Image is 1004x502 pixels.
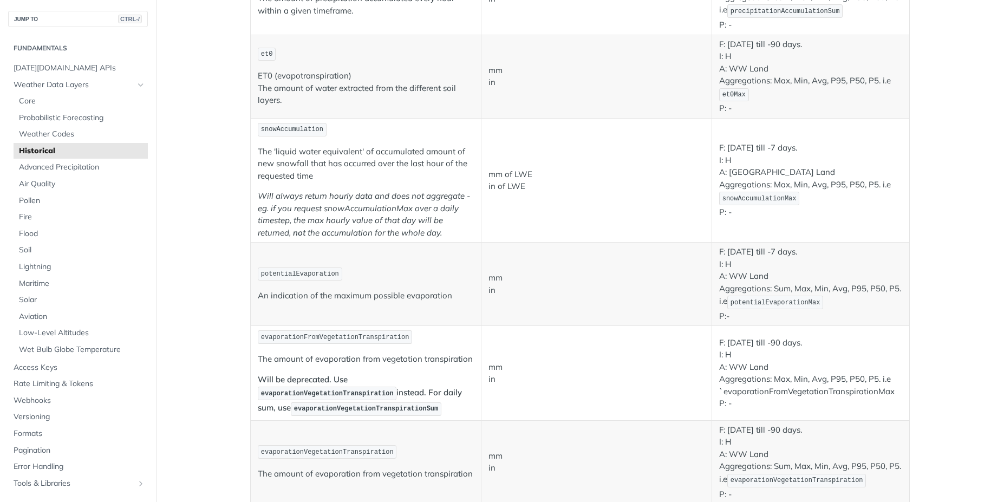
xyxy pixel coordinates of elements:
[14,242,148,258] a: Soil
[14,445,145,456] span: Pagination
[14,292,148,308] a: Solar
[14,379,145,389] span: Rate Limiting & Tokens
[258,290,474,302] p: An indication of the maximum possible evaporation
[308,227,442,238] em: the accumulation for the whole day.
[731,299,820,307] span: potentialEvaporationMax
[8,459,148,475] a: Error Handling
[14,143,148,159] a: Historical
[14,478,134,489] span: Tools & Libraries
[488,272,705,296] p: mm in
[19,113,145,123] span: Probabilistic Forecasting
[19,262,145,272] span: Lightning
[14,159,148,175] a: Advanced Precipitation
[8,442,148,459] a: Pagination
[19,179,145,190] span: Air Quality
[19,311,145,322] span: Aviation
[8,43,148,53] h2: Fundamentals
[8,376,148,392] a: Rate Limiting & Tokens
[14,176,148,192] a: Air Quality
[261,390,394,397] span: evaporationVegetationTranspiration
[261,270,339,278] span: potentialEvaporation
[488,64,705,89] p: mm in
[14,259,148,275] a: Lightning
[14,193,148,209] a: Pollen
[14,226,148,242] a: Flood
[14,395,145,406] span: Webhooks
[14,428,145,439] span: Formats
[719,38,902,115] p: F: [DATE] till -90 days. I: H A: WW Land Aggregations: Max, Min, Avg, P95, P50, P5. i.e P: -
[19,344,145,355] span: Wet Bulb Globe Temperature
[719,337,902,410] p: F: [DATE] till -90 days. I: H A: WW Land Aggregations: Max, Min, Avg, P95, P50, P5. i.e `evaporat...
[488,450,705,474] p: mm in
[488,361,705,386] p: mm in
[719,246,902,322] p: F: [DATE] till -7 days. I: H A: WW Land Aggregations: Sum, Max, Min, Avg, P95, P50, P5. i.e P:-
[258,191,470,238] em: Will always return hourly data and does not aggregate - eg. if you request snowAccumulationMax ov...
[258,146,474,182] p: The 'liquid water equivalent' of accumulated amount of new snowfall that has occurred over the la...
[258,374,462,413] strong: Will be deprecated. Use instead. For daily sum, use
[14,461,145,472] span: Error Handling
[8,11,148,27] button: JUMP TOCTRL-/
[19,229,145,239] span: Flood
[731,8,840,15] span: precipitationAccumulationSum
[19,129,145,140] span: Weather Codes
[14,342,148,358] a: Wet Bulb Globe Temperature
[258,468,474,480] p: The amount of evaporation from vegetation transpiration
[258,70,474,107] p: ET0 (evapotranspiration) The amount of water extracted from the different soil layers.
[19,195,145,206] span: Pollen
[14,412,145,422] span: Versioning
[14,325,148,341] a: Low-Level Altitudes
[294,405,438,413] span: evaporationVegetationTranspirationSum
[14,80,134,90] span: Weather Data Layers
[14,63,145,74] span: [DATE][DOMAIN_NAME] APIs
[261,126,323,133] span: snowAccumulation
[14,93,148,109] a: Core
[261,448,394,456] span: evaporationVegetationTranspiration
[258,353,474,366] p: The amount of evaporation from vegetation transpiration
[118,15,142,23] span: CTRL-/
[136,479,145,488] button: Show subpages for Tools & Libraries
[8,360,148,376] a: Access Keys
[8,409,148,425] a: Versioning
[19,278,145,289] span: Maritime
[8,77,148,93] a: Weather Data LayersHide subpages for Weather Data Layers
[261,334,409,341] span: evaporationFromVegetationTranspiration
[8,426,148,442] a: Formats
[293,227,305,238] strong: not
[14,209,148,225] a: Fire
[19,328,145,338] span: Low-Level Altitudes
[19,212,145,223] span: Fire
[261,50,273,58] span: et0
[488,168,705,193] p: mm of LWE in of LWE
[722,91,746,99] span: et0Max
[14,276,148,292] a: Maritime
[19,162,145,173] span: Advanced Precipitation
[14,110,148,126] a: Probabilistic Forecasting
[19,295,145,305] span: Solar
[19,146,145,157] span: Historical
[722,195,797,203] span: snowAccumulationMax
[731,477,863,484] span: evaporationVegetationTranspiration
[719,424,902,500] p: F: [DATE] till -90 days. I: H A: WW Land Aggregations: Sum, Max, Min, Avg, P95, P50, P5. i.e P: -
[8,393,148,409] a: Webhooks
[8,475,148,492] a: Tools & LibrariesShow subpages for Tools & Libraries
[719,142,902,218] p: F: [DATE] till -7 days. I: H A: [GEOGRAPHIC_DATA] Land Aggregations: Max, Min, Avg, P95, P50, P5....
[8,60,148,76] a: [DATE][DOMAIN_NAME] APIs
[14,362,145,373] span: Access Keys
[14,309,148,325] a: Aviation
[19,96,145,107] span: Core
[19,245,145,256] span: Soil
[14,126,148,142] a: Weather Codes
[136,81,145,89] button: Hide subpages for Weather Data Layers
